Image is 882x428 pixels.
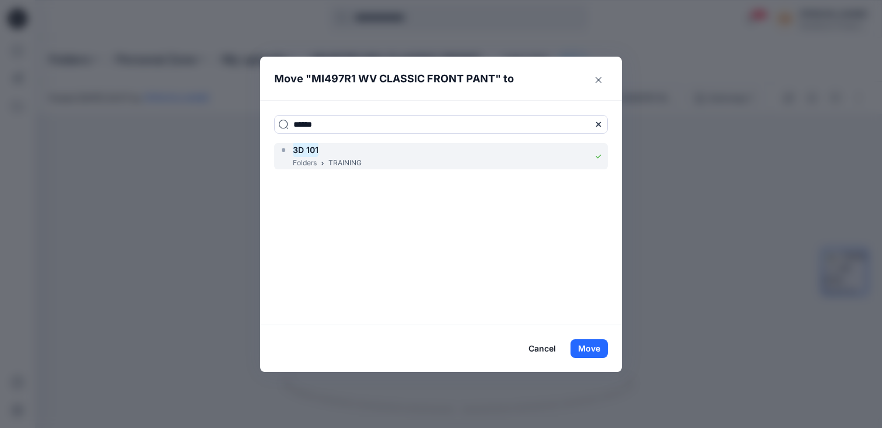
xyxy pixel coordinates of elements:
[293,142,318,158] mark: 3D 101
[589,71,608,89] button: Close
[260,57,604,101] header: Move " " to
[570,339,608,358] button: Move
[328,157,362,169] p: TRAINING
[293,157,317,169] p: Folders
[521,339,563,358] button: Cancel
[311,71,495,87] p: MI497R1 WV CLASSIC FRONT PANT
